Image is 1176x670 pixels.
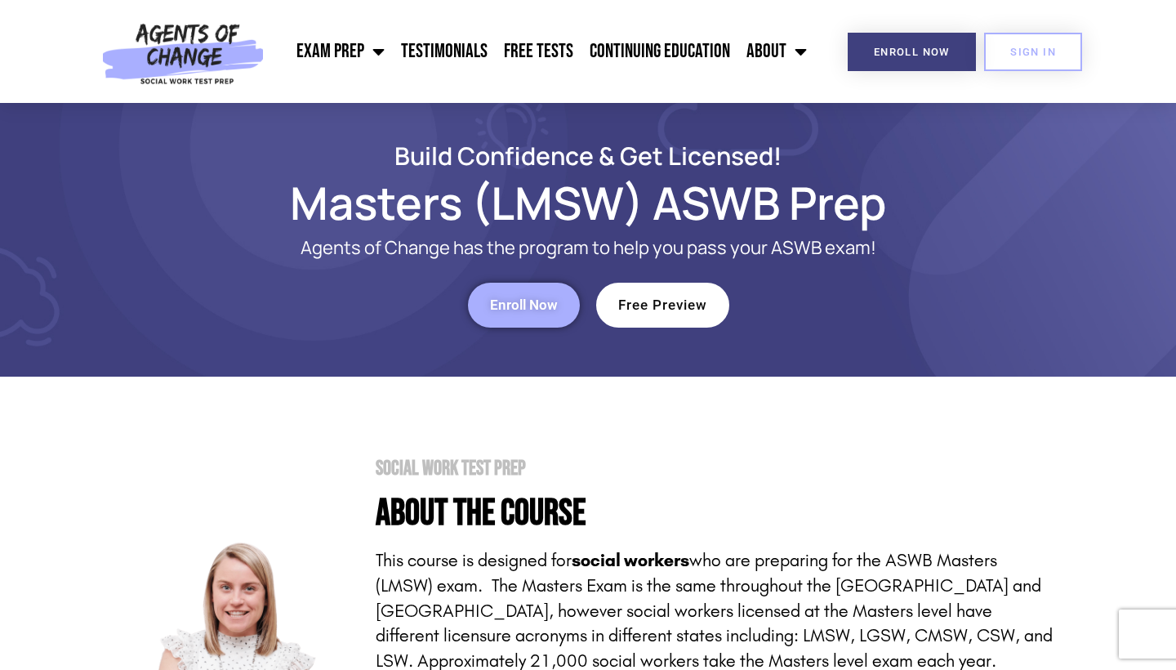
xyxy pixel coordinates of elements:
h4: About the Course [376,495,1053,532]
a: Testimonials [393,31,496,72]
h1: Masters (LMSW) ASWB Prep [122,184,1053,221]
a: Exam Prep [288,31,393,72]
h2: Build Confidence & Get Licensed! [122,144,1053,167]
span: Enroll Now [874,47,950,57]
p: Agents of Change has the program to help you pass your ASWB exam! [188,238,988,258]
a: SIGN IN [984,33,1082,71]
span: Free Preview [618,298,707,312]
a: About [738,31,815,72]
strong: social workers [572,550,689,571]
h2: Social Work Test Prep [376,458,1053,479]
a: Free Tests [496,31,581,72]
a: Free Preview [596,283,729,328]
span: Enroll Now [490,298,558,312]
nav: Menu [272,31,816,72]
a: Enroll Now [848,33,976,71]
span: SIGN IN [1010,47,1056,57]
a: Continuing Education [581,31,738,72]
a: Enroll Now [468,283,580,328]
